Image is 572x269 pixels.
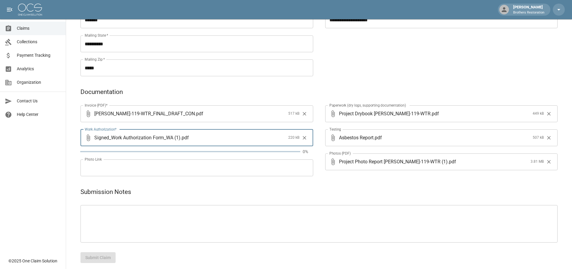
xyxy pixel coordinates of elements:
[17,52,61,59] span: Payment Tracking
[288,135,299,141] span: 220 kB
[300,133,309,142] button: Clear
[85,157,102,162] label: Photo Link
[533,135,544,141] span: 507 kB
[303,149,313,155] p: 0%
[94,134,180,141] span: Signed_Work Authorization Form_WA (1)
[288,111,299,117] span: 517 kB
[339,134,374,141] span: Asbestos Report
[511,4,547,15] div: [PERSON_NAME]
[17,79,61,86] span: Organization
[17,39,61,45] span: Collections
[339,158,448,165] span: Project Photo Report [PERSON_NAME]-119-WTR (1)
[85,127,117,132] label: Work Authorization*
[544,109,553,118] button: Clear
[17,111,61,118] span: Help Center
[85,103,108,108] label: Invoice (PDF)*
[17,98,61,104] span: Contact Us
[339,110,431,117] span: Project Drybook [PERSON_NAME]-119-WTR
[448,158,456,165] span: . pdf
[329,127,341,132] label: Testing
[17,66,61,72] span: Analytics
[18,4,42,16] img: ocs-logo-white-transparent.png
[85,33,108,38] label: Mailing State
[180,134,189,141] span: . pdf
[8,258,57,264] div: © 2025 One Claim Solution
[329,103,406,108] label: Paperwork (dry logs, supporting documentation)
[94,110,195,117] span: [PERSON_NAME]-119-WTR_FINAL_DRAFT_CON
[4,4,16,16] button: open drawer
[300,109,309,118] button: Clear
[374,134,382,141] span: . pdf
[544,133,553,142] button: Clear
[329,151,351,156] label: Photos (PDF)
[531,159,544,165] span: 3.81 MB
[513,10,544,15] p: Brothers Restoration
[544,157,553,166] button: Clear
[195,110,203,117] span: . pdf
[431,110,439,117] span: . pdf
[17,25,61,32] span: Claims
[533,111,544,117] span: 449 kB
[85,57,105,62] label: Mailing Zip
